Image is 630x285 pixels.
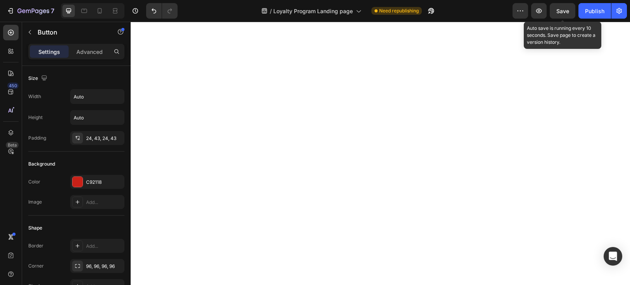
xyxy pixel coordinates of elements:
button: Save [550,3,575,19]
p: 7 [51,6,54,16]
div: Width [28,93,41,100]
button: 7 [3,3,58,19]
span: Save [556,8,569,14]
div: C92118 [86,179,123,186]
div: Corner [28,263,44,269]
div: Publish [585,7,604,15]
button: Publish [578,3,611,19]
div: Add... [86,199,123,206]
span: Loyalty Program Landing page [273,7,353,15]
span: Need republishing [379,7,419,14]
p: Advanced [76,48,103,56]
div: Background [28,161,55,168]
input: Auto [71,90,124,104]
iframe: Design area [131,22,630,285]
span: / [270,7,272,15]
div: Height [28,114,43,121]
div: Border [28,242,43,249]
div: Color [28,178,40,185]
div: Shape [28,225,42,231]
p: Settings [38,48,60,56]
div: Beta [6,142,19,148]
div: Padding [28,135,46,142]
div: Add... [86,243,123,250]
div: Open Intercom Messenger [604,247,622,266]
p: Button [38,28,104,37]
div: 24, 43, 24, 43 [86,135,123,142]
div: Undo/Redo [146,3,178,19]
div: 96, 96, 96, 96 [86,263,123,270]
input: Auto [71,111,124,124]
div: Image [28,199,42,206]
div: Size [28,73,49,84]
div: 450 [7,83,19,89]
